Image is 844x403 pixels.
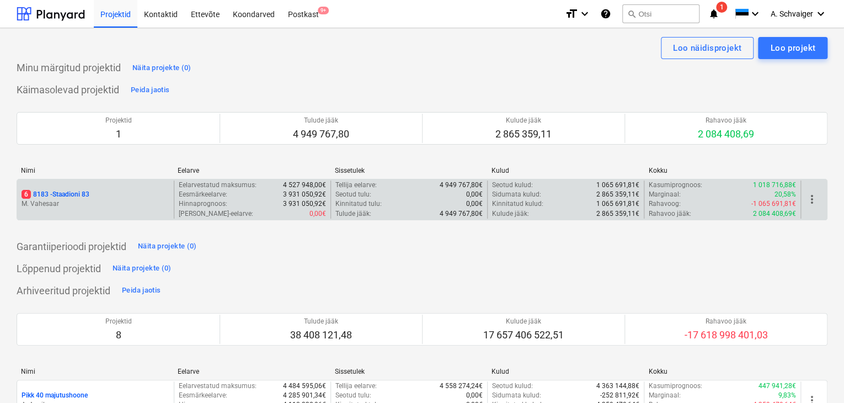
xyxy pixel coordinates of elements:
p: Kinnitatud kulud : [492,199,543,209]
p: Projektid [105,116,132,125]
button: Näita projekte (0) [130,59,194,77]
p: 20,58% [774,190,796,199]
button: Loo projekt [758,37,827,59]
p: 2 865 359,11 [495,128,552,141]
p: Seotud kulud : [492,381,533,391]
p: Tulude jääk [290,317,352,326]
button: Näita projekte (0) [110,260,174,278]
div: Peida jaotis [131,84,169,97]
span: search [627,9,636,18]
p: Rahavoog : [649,199,681,209]
p: Hinnaprognoos : [179,199,227,209]
span: A. Schvaiger [771,9,813,18]
p: Marginaal : [649,190,681,199]
p: M. Vahesaar [22,199,169,209]
p: -17 618 998 401,03 [685,328,768,342]
p: 4 949 767,80€ [440,209,483,219]
p: Kulude jääk [483,317,564,326]
p: Seotud kulud : [492,181,533,190]
p: 4 527 948,00€ [283,181,326,190]
div: Nimi [21,368,169,375]
div: Loo näidisprojekt [673,41,741,55]
p: Lõppenud projektid [17,262,101,275]
div: Sissetulek [335,368,483,375]
p: Eelarvestatud maksumus : [179,381,257,391]
p: 1 065 691,81€ [596,181,639,190]
p: Kasumiprognoos : [649,181,702,190]
p: -1 065 691,81€ [751,199,796,209]
div: Näita projekte (0) [132,62,191,75]
button: Loo näidisprojekt [661,37,754,59]
div: Näita projekte (0) [138,240,197,253]
span: more_vert [805,193,819,206]
p: 9,83% [778,391,796,400]
div: 68183 -Staadioni 83M. Vahesaar [22,190,169,209]
p: 0,00€ [466,391,483,400]
p: Rahavoo jääk : [649,209,691,219]
div: Kokku [649,368,797,375]
p: Sidumata kulud : [492,391,541,400]
p: Eesmärkeelarve : [179,391,227,400]
p: Kulude jääk : [492,209,529,219]
p: 447 941,28€ [758,381,796,391]
button: Peida jaotis [119,282,163,300]
p: Tellija eelarve : [335,381,377,391]
iframe: Chat Widget [789,350,844,403]
button: Peida jaotis [128,81,172,99]
div: Vestlusvidin [789,350,844,403]
p: 0,00€ [466,199,483,209]
p: Kasumiprognoos : [649,381,702,391]
p: 1 065 691,81€ [596,199,639,209]
p: Eelarvestatud maksumus : [179,181,257,190]
button: Otsi [622,4,699,23]
p: 4 949 767,80€ [440,181,483,190]
p: Rahavoo jääk [698,116,754,125]
p: 0,00€ [309,209,326,219]
p: 4 285 901,34€ [283,391,326,400]
span: 1 [716,2,727,13]
p: 3 931 050,92€ [283,199,326,209]
p: Seotud tulu : [335,391,371,400]
p: 8183 - Staadioni 83 [22,190,89,199]
div: Kokku [649,167,797,174]
p: Sidumata kulud : [492,190,541,199]
p: Kinnitatud tulu : [335,199,382,209]
div: Eelarve [178,368,325,375]
i: notifications [708,7,719,20]
p: 1 018 716,88€ [753,181,796,190]
p: Eesmärkeelarve : [179,190,227,199]
i: keyboard_arrow_down [578,7,591,20]
i: format_size [565,7,578,20]
i: keyboard_arrow_down [749,7,762,20]
p: 0,00€ [466,190,483,199]
p: 4 484 595,06€ [283,381,326,391]
p: 8 [105,328,132,342]
div: Näita projekte (0) [113,262,172,275]
p: Minu märgitud projektid [17,61,121,75]
div: Peida jaotis [122,284,161,297]
p: 2 084 408,69€ [753,209,796,219]
i: keyboard_arrow_down [814,7,827,20]
p: 2 865 359,11€ [596,209,639,219]
p: 4 949 767,80 [293,128,349,141]
p: 4 558 274,24€ [440,381,483,391]
span: 6 [22,190,31,199]
div: Nimi [21,167,169,174]
p: 3 931 050,92€ [283,190,326,199]
p: 17 657 406 522,51 [483,328,564,342]
p: Pikk 40 majutushoone [22,391,88,400]
button: Näita projekte (0) [135,238,200,256]
p: 4 363 144,88€ [596,381,639,391]
div: Sissetulek [335,167,483,174]
p: 2 865 359,11€ [596,190,639,199]
p: Tellija eelarve : [335,181,377,190]
p: Seotud tulu : [335,190,371,199]
i: Abikeskus [600,7,611,20]
p: Tulude jääk [293,116,349,125]
p: Kulude jääk [495,116,552,125]
span: 9+ [318,7,329,14]
p: 2 084 408,69 [698,128,754,141]
p: Rahavoo jääk [685,317,768,326]
p: [PERSON_NAME]-eelarve : [179,209,253,219]
p: 1 [105,128,132,141]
